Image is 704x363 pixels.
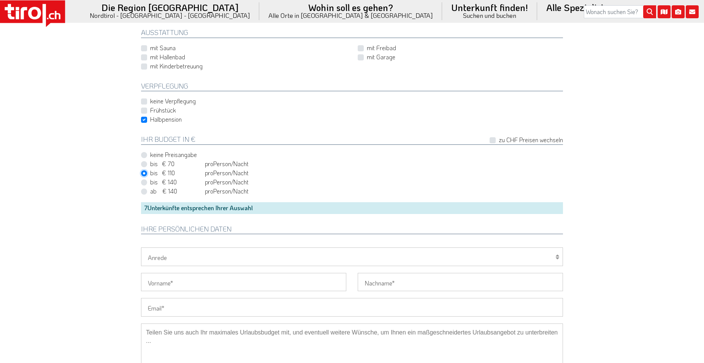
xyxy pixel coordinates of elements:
[150,178,203,186] span: bis € 140
[150,187,249,195] label: pro /Nacht
[150,53,185,61] label: mit Hallenbad
[150,44,176,52] label: mit Sauna
[141,202,563,214] div: Unterkünfte entsprechen Ihrer Auswahl
[141,29,563,38] h2: Ausstattung
[150,160,249,168] label: pro /Nacht
[150,169,203,177] span: bis € 110
[150,151,197,159] label: keine Preisangabe
[213,187,231,195] em: Person
[367,44,396,52] label: mit Freibad
[141,82,563,92] h2: Verpflegung
[141,225,563,235] h2: Ihre persönlichen Daten
[150,169,249,177] label: pro /Nacht
[150,106,176,114] label: Frühstück
[268,12,433,19] small: Alle Orte in [GEOGRAPHIC_DATA] & [GEOGRAPHIC_DATA]
[686,5,699,18] i: Kontakt
[213,169,231,177] em: Person
[658,5,671,18] i: Karte öffnen
[141,136,563,145] h2: Ihr Budget in €
[150,187,203,195] span: ab € 140
[499,136,563,144] label: zu CHF Preisen wechseln
[367,53,395,61] label: mit Garage
[150,160,203,168] span: bis € 70
[213,160,231,168] em: Person
[150,115,182,124] label: Halbpension
[213,178,231,186] em: Person
[150,62,203,70] label: mit Kinderbetreuung
[144,204,147,212] span: 7
[672,5,685,18] i: Fotogalerie
[451,12,528,19] small: Suchen und buchen
[150,97,196,105] label: keine Verpflegung
[150,178,249,186] label: pro /Nacht
[584,5,656,18] input: Wonach suchen Sie?
[90,12,250,19] small: Nordtirol - [GEOGRAPHIC_DATA] - [GEOGRAPHIC_DATA]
